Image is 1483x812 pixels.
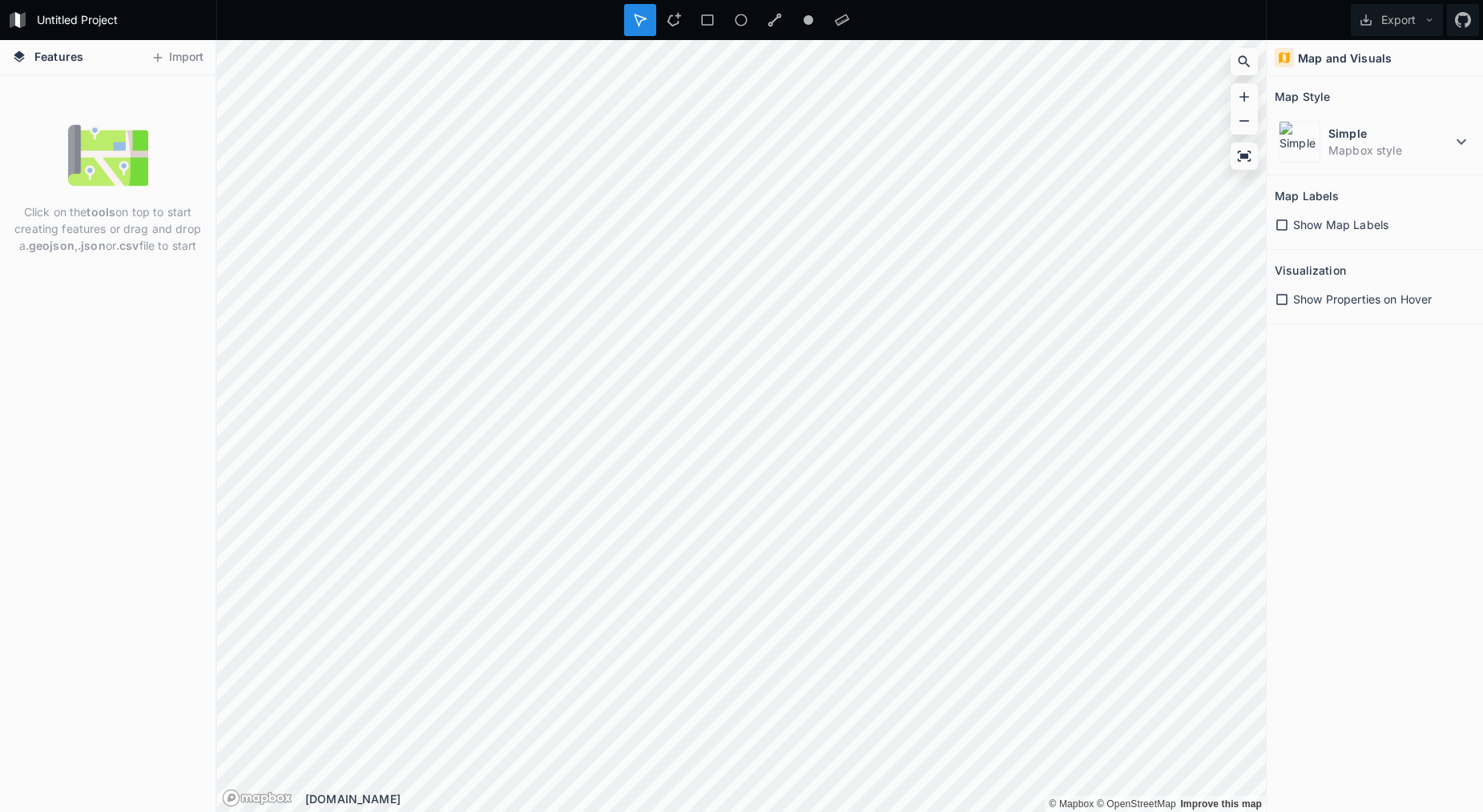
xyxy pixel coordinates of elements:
[1275,183,1339,208] h2: Map Labels
[305,790,1266,807] div: [DOMAIN_NAME]
[1275,84,1330,109] h2: Map Style
[116,239,139,252] strong: .csv
[1180,798,1262,810] a: Map feedback
[12,203,204,254] p: Click on the on top to start creating features or drag and drop a , or file to start
[1293,291,1432,308] span: Show Properties on Hover
[1279,121,1320,163] img: Simple
[68,115,148,195] img: empty
[34,48,83,65] span: Features
[1351,4,1443,36] button: Export
[1097,798,1176,810] a: OpenStreetMap
[1049,798,1094,810] a: Mapbox
[222,789,292,807] a: Mapbox logo
[78,239,106,252] strong: .json
[143,45,212,70] button: Import
[1328,142,1452,159] dd: Mapbox style
[1298,50,1392,66] h4: Map and Visuals
[26,239,75,252] strong: .geojson
[87,205,115,219] strong: tools
[1293,216,1388,233] span: Show Map Labels
[1328,125,1452,142] dt: Simple
[1275,258,1346,283] h2: Visualization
